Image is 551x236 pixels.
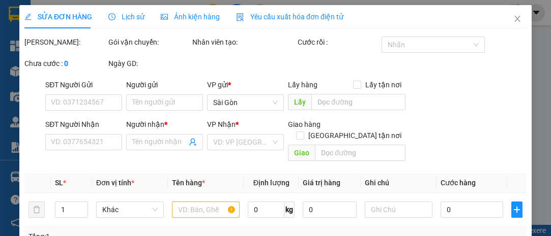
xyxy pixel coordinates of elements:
button: Close [503,5,532,33]
div: Người gửi [126,79,203,90]
span: CR : [8,72,23,83]
span: Nhận: [97,10,122,20]
span: clock-circle [108,13,115,20]
span: Lịch sử [108,13,144,21]
span: VP Nhận [207,120,236,128]
span: Sài Gòn [213,95,278,110]
button: plus [511,201,523,218]
div: 50.000 [8,71,92,83]
span: Định lượng [253,179,289,187]
span: Gửi: [9,10,24,20]
b: 0 [64,59,68,68]
div: Cước rồi : [298,37,380,48]
div: Ngày GD: [108,58,190,69]
input: Dọc đường [315,145,405,161]
span: Đơn vị tính [96,179,134,187]
div: [PERSON_NAME]: [24,37,106,48]
span: [GEOGRAPHIC_DATA] tận nơi [304,130,405,141]
span: Lấy hàng [288,81,317,89]
span: user-add [189,138,197,146]
span: Giao hàng [288,120,321,128]
div: Sài Gòn [9,9,90,21]
input: VD: Bàn, Ghế [172,201,240,218]
span: Giao [288,145,315,161]
span: close [513,15,521,23]
span: edit [24,13,32,20]
span: N3 TRUNG [112,47,184,65]
input: Ghi Chú [365,201,432,218]
span: DĐ: [97,53,112,63]
input: Dọc đường [311,94,405,110]
div: SĐT Người Gửi [45,79,122,90]
div: Chợ Lách [97,9,185,21]
div: SĐT Người Nhận [45,119,122,130]
div: PHƯỢNG [97,21,185,33]
span: Ảnh kiện hàng [161,13,220,21]
span: kg [284,201,295,218]
div: Người nhận [126,119,203,130]
span: Yêu cầu xuất hóa đơn điện tử [236,13,343,21]
div: SANG [9,21,90,33]
div: 0768111434 [9,33,90,47]
span: Lấy tận nơi [361,79,405,90]
button: delete [28,201,45,218]
span: plus [512,206,522,214]
div: Nhân viên tạo: [192,37,295,48]
span: Lấy [288,94,311,110]
div: 0939667907 [97,33,185,47]
div: VP gửi [207,79,284,90]
span: Cước hàng [441,179,476,187]
span: SỬA ĐƠN HÀNG [24,13,92,21]
span: picture [161,13,168,20]
div: Gói vận chuyển: [108,37,190,48]
span: SL [55,179,63,187]
div: Chưa cước : [24,58,106,69]
th: Ghi chú [361,173,437,193]
span: Tên hàng [172,179,205,187]
img: icon [236,13,244,21]
span: Giá trị hàng [303,179,340,187]
span: Khác [102,202,158,217]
